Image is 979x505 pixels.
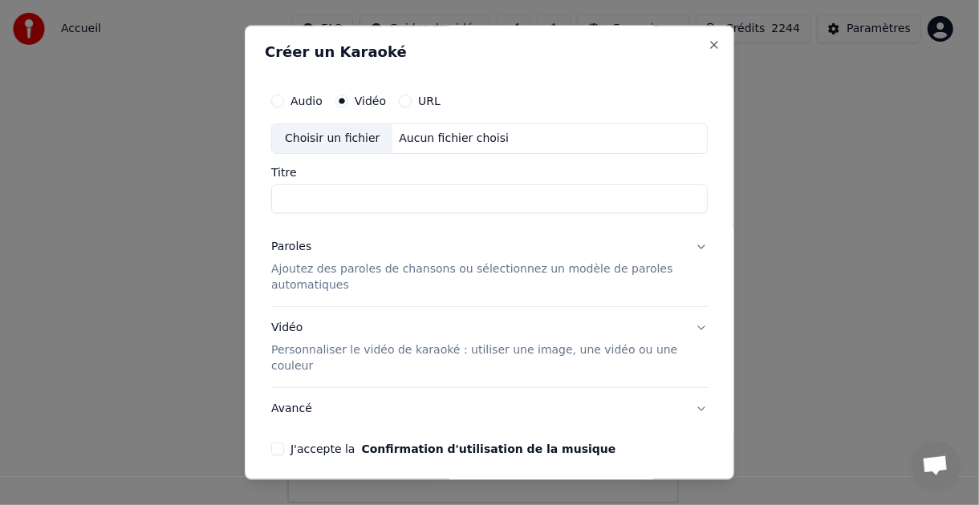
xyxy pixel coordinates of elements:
[271,261,682,293] p: Ajoutez des paroles de chansons ou sélectionnez un modèle de paroles automatiques
[265,46,714,60] h2: Créer un Karaoké
[271,167,708,178] label: Titre
[290,443,615,454] label: J'accepte la
[271,320,682,374] div: Vidéo
[271,226,708,306] button: ParolesAjoutez des paroles de chansons ou sélectionnez un modèle de paroles automatiques
[290,96,323,107] label: Audio
[272,125,392,154] div: Choisir un fichier
[355,96,386,107] label: Vidéo
[271,342,682,374] p: Personnaliser le vidéo de karaoké : utiliser une image, une vidéo ou une couleur
[271,307,708,387] button: VidéoPersonnaliser le vidéo de karaoké : utiliser une image, une vidéo ou une couleur
[271,388,708,430] button: Avancé
[392,131,515,147] div: Aucun fichier choisi
[361,443,615,454] button: J'accepte la
[418,96,441,107] label: URL
[271,239,311,255] div: Paroles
